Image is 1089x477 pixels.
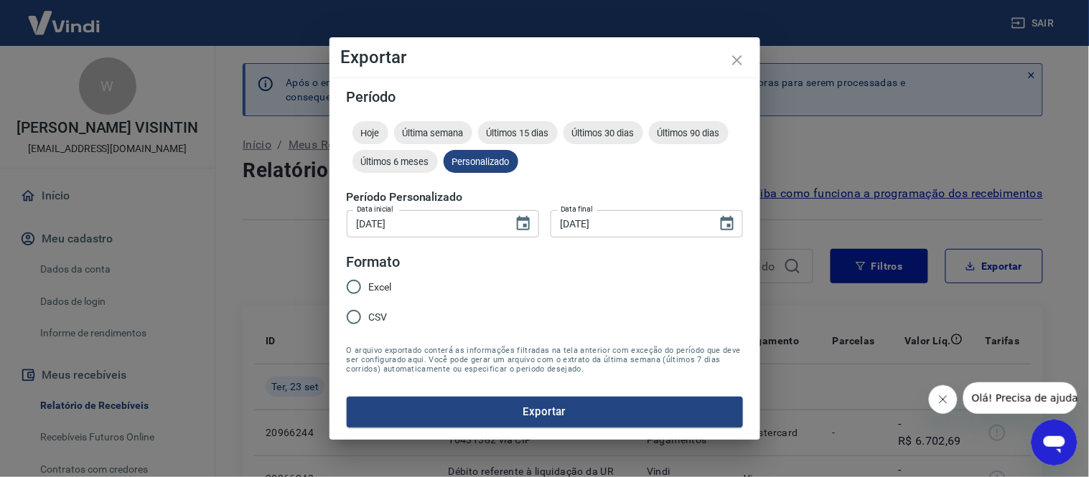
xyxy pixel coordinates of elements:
[478,128,558,138] span: Últimos 15 dias
[564,128,643,138] span: Últimos 30 dias
[369,310,388,325] span: CSV
[720,43,754,77] button: close
[352,150,438,173] div: Últimos 6 meses
[394,128,472,138] span: Última semana
[564,121,643,144] div: Últimos 30 dias
[347,90,743,104] h5: Período
[352,156,438,167] span: Últimos 6 meses
[394,121,472,144] div: Última semana
[352,121,388,144] div: Hoje
[1032,420,1078,466] iframe: Botão para abrir a janela de mensagens
[347,210,503,237] input: DD/MM/YYYY
[444,150,518,173] div: Personalizado
[369,280,392,295] span: Excel
[929,385,958,414] iframe: Fechar mensagem
[352,128,388,138] span: Hoje
[713,209,742,238] button: Choose date, selected date is 23 de set de 2025
[649,128,729,138] span: Últimos 90 dias
[478,121,558,144] div: Últimos 15 dias
[341,49,749,66] h4: Exportar
[561,204,593,214] label: Data final
[347,397,743,427] button: Exportar
[347,346,743,374] span: O arquivo exportado conterá as informações filtradas na tela anterior com exceção do período que ...
[963,382,1078,414] iframe: Mensagem da empresa
[444,156,518,167] span: Personalizado
[551,210,707,237] input: DD/MM/YYYY
[347,252,401,273] legend: Formato
[347,190,743,204] h5: Período Personalizado
[509,209,538,238] button: Choose date, selected date is 22 de set de 2025
[357,204,393,214] label: Data inicial
[649,121,729,144] div: Últimos 90 dias
[9,10,121,22] span: Olá! Precisa de ajuda?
